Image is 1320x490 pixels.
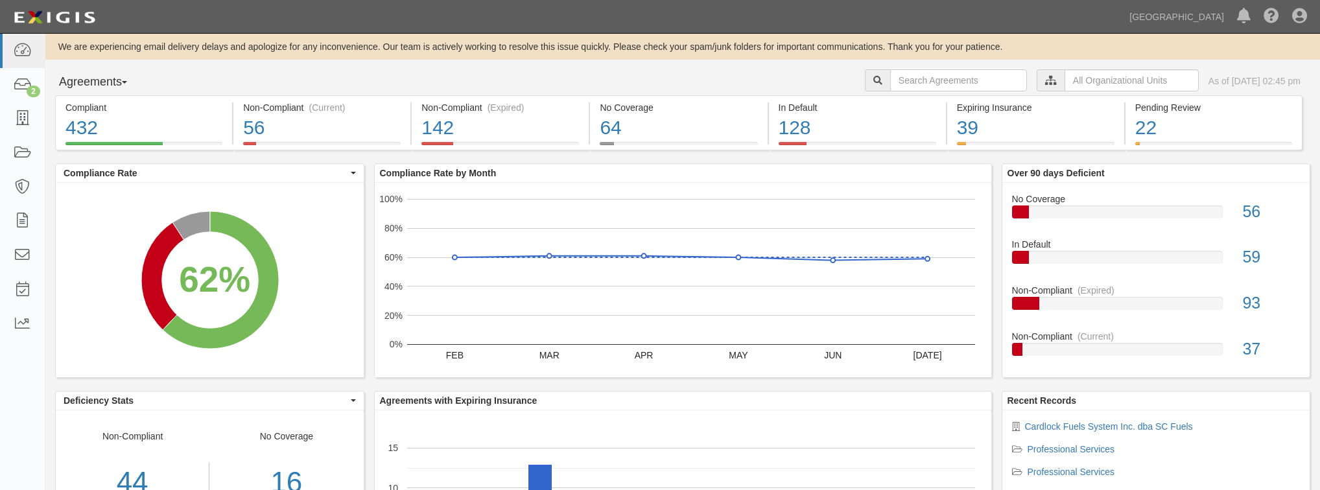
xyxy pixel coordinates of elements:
text: [DATE] [913,350,941,360]
div: In Default [1002,238,1310,251]
div: (Expired) [1078,284,1114,297]
a: No Coverage64 [590,142,767,152]
div: (Current) [1078,330,1114,343]
b: Agreements with Expiring Insurance [380,395,537,406]
div: 56 [243,114,401,142]
a: Pending Review22 [1126,142,1302,152]
a: Expiring Insurance39 [947,142,1124,152]
div: As of [DATE] 02:45 pm [1208,75,1301,87]
text: 0% [389,339,402,349]
span: Compliance Rate [64,167,348,180]
div: No Coverage [600,101,757,114]
div: 62% [179,253,250,305]
a: Professional Services [1028,444,1115,454]
b: Recent Records [1008,395,1077,406]
div: Pending Review [1135,101,1292,114]
a: Compliant432 [55,142,232,152]
text: 80% [384,223,402,233]
div: No Coverage [1002,192,1310,205]
div: 37 [1232,338,1310,361]
svg: A chart. [56,183,364,377]
text: JUN [824,350,842,360]
span: Deficiency Stats [64,394,348,407]
div: 22 [1135,114,1292,142]
div: Non-Compliant [1002,330,1310,343]
a: Professional Services [1028,467,1115,477]
div: 142 [421,114,579,142]
div: (Expired) [488,101,524,114]
a: Non-Compliant(Expired)93 [1012,284,1301,330]
a: In Default59 [1012,238,1301,284]
a: Non-Compliant(Current)56 [233,142,410,152]
input: All Organizational Units [1065,69,1199,91]
div: In Default [779,101,936,114]
div: 39 [957,114,1114,142]
div: Non-Compliant [1002,284,1310,297]
text: 15 [388,443,398,453]
div: Compliant [65,101,222,114]
text: FEB [445,350,463,360]
button: Agreements [55,69,152,95]
div: 93 [1232,292,1310,315]
div: 59 [1232,246,1310,269]
div: 56 [1232,200,1310,224]
b: Compliance Rate by Month [380,168,497,178]
i: Help Center - Complianz [1264,9,1279,25]
div: We are experiencing email delivery delays and apologize for any inconvenience. Our team is active... [45,40,1320,53]
div: 432 [65,114,222,142]
a: Non-Compliant(Current)37 [1012,330,1301,366]
a: In Default128 [769,142,946,152]
a: Non-Compliant(Expired)142 [412,142,589,152]
text: 60% [384,252,402,262]
text: 20% [384,310,402,320]
div: 64 [600,114,757,142]
button: Compliance Rate [56,164,364,182]
text: MAY [729,350,748,360]
text: MAR [539,350,559,360]
img: logo-5460c22ac91f19d4615b14bd174203de0afe785f0fc80cf4dbbc73dc1793850b.png [10,6,99,29]
div: 2 [27,86,40,97]
div: Non-Compliant (Expired) [421,101,579,114]
svg: A chart. [375,183,991,377]
div: Expiring Insurance [957,101,1114,114]
a: No Coverage56 [1012,192,1301,239]
text: 40% [384,281,402,292]
a: [GEOGRAPHIC_DATA] [1123,4,1231,30]
div: Non-Compliant (Current) [243,101,401,114]
text: APR [634,350,653,360]
div: (Current) [309,101,346,114]
a: Cardlock Fuels System Inc. dba SC Fuels [1025,421,1193,432]
text: 100% [379,194,403,204]
div: 128 [779,114,936,142]
b: Over 90 days Deficient [1008,168,1105,178]
button: Deficiency Stats [56,391,364,410]
input: Search Agreements [890,69,1027,91]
